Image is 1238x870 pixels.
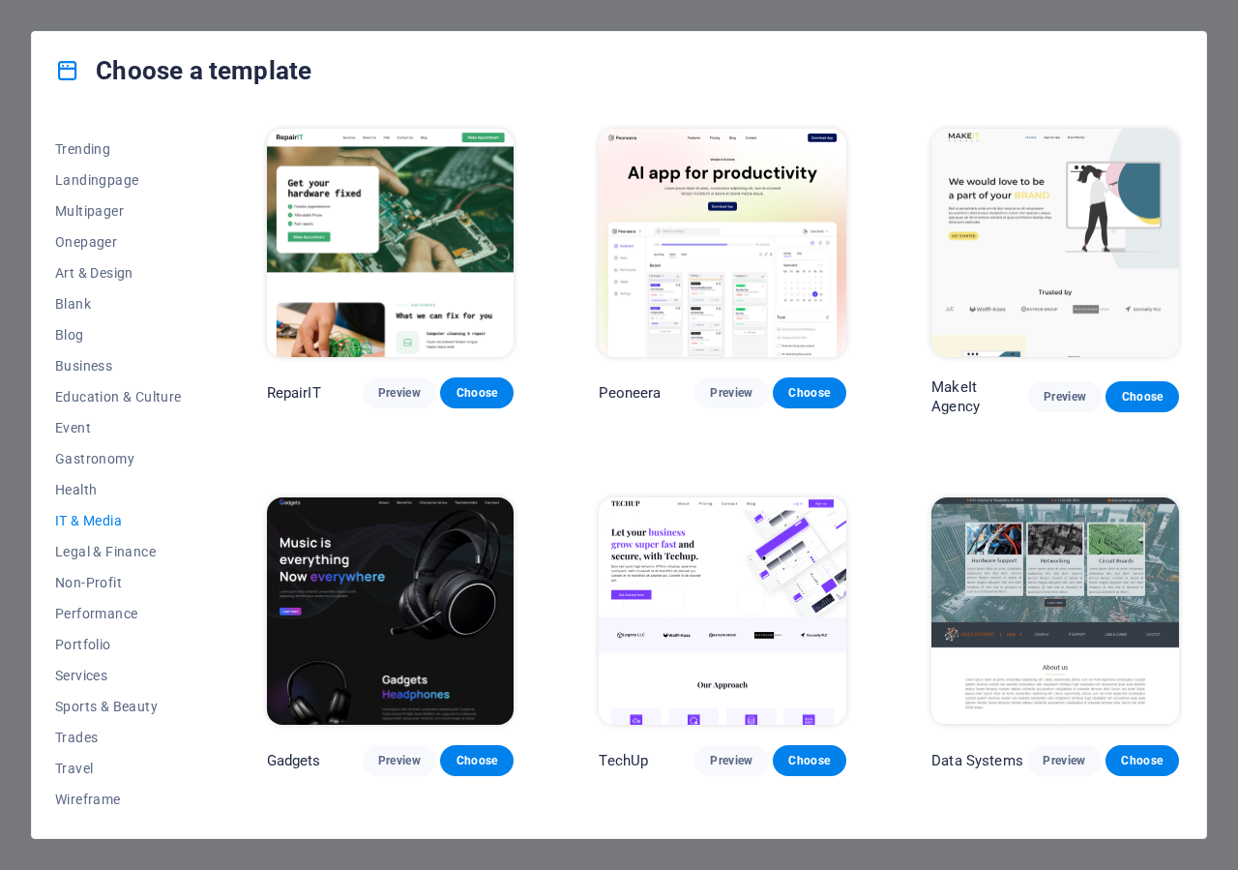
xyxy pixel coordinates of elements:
p: Peoneera [599,383,661,403]
span: Choose [456,385,498,401]
p: Data Systems [931,751,1023,770]
span: Preview [1044,389,1086,405]
button: Choose [773,377,846,408]
button: Choose [1105,745,1179,776]
span: Business [55,358,182,374]
span: Health [55,482,182,497]
span: Gastronomy [55,451,182,466]
button: Wireframe [55,784,182,815]
span: IT & Media [55,513,182,528]
p: TechUp [599,751,648,770]
span: Trades [55,730,182,745]
span: Choose [1121,753,1164,768]
span: Preview [710,385,752,401]
button: Preview [363,745,436,776]
span: Event [55,420,182,435]
span: Preview [1043,753,1085,768]
span: Choose [1121,389,1164,405]
button: Event [55,412,182,443]
button: Onepager [55,226,182,257]
span: Choose [788,385,831,401]
button: Preview [363,377,436,408]
button: Choose [440,377,514,408]
button: Preview [1027,745,1101,776]
button: Blog [55,319,182,350]
span: Blank [55,296,182,312]
button: Blank [55,288,182,319]
span: Landingpage [55,172,182,188]
button: Education & Culture [55,381,182,412]
button: Preview [694,377,768,408]
img: MakeIt Agency [931,129,1179,357]
img: RepairIT [267,129,515,357]
button: IT & Media [55,505,182,536]
button: Travel [55,753,182,784]
span: Preview [378,385,421,401]
span: Portfolio [55,637,182,652]
p: MakeIt Agency [931,377,1028,416]
img: Peoneera [599,129,846,357]
button: Sports & Beauty [55,691,182,722]
span: Non-Profit [55,575,182,590]
button: Preview [694,745,768,776]
span: Preview [378,753,421,768]
button: Trades [55,722,182,753]
span: Legal & Finance [55,544,182,559]
button: Art & Design [55,257,182,288]
button: Health [55,474,182,505]
span: Travel [55,761,182,776]
span: Onepager [55,234,182,250]
button: Gastronomy [55,443,182,474]
p: RepairIT [267,383,321,403]
span: Blog [55,327,182,343]
button: Choose [773,745,846,776]
span: Art & Design [55,265,182,281]
h4: Choose a template [55,55,311,86]
span: Preview [710,753,752,768]
span: Multipager [55,203,182,219]
span: Choose [788,753,831,768]
img: TechUp [599,497,846,726]
button: Performance [55,598,182,629]
span: Sports & Beauty [55,699,182,714]
button: Business [55,350,182,381]
button: Portfolio [55,629,182,660]
button: Services [55,660,182,691]
span: Services [55,668,182,683]
button: Choose [440,745,514,776]
p: Gadgets [267,751,321,770]
button: Landingpage [55,165,182,195]
button: Trending [55,134,182,165]
button: Preview [1028,381,1102,412]
span: Trending [55,141,182,157]
img: Data Systems [931,497,1179,726]
button: Choose [1105,381,1179,412]
span: Education & Culture [55,389,182,405]
span: Choose [456,753,498,768]
span: Wireframe [55,792,182,807]
span: Performance [55,606,182,621]
button: Multipager [55,195,182,226]
button: Legal & Finance [55,536,182,567]
img: Gadgets [267,497,515,726]
button: Non-Profit [55,567,182,598]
